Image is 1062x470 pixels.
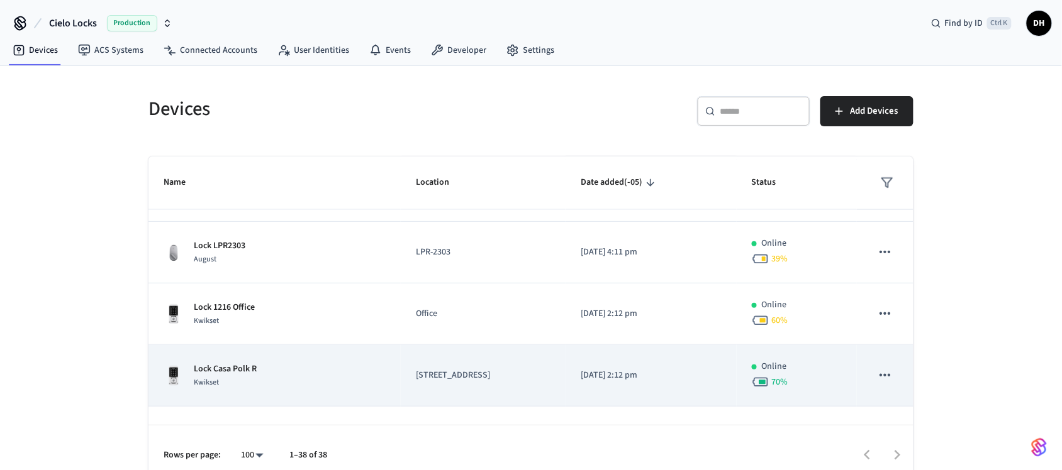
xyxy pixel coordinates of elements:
img: SeamLogoGradient.69752ec5.svg [1032,437,1047,457]
span: Location [416,173,466,192]
p: Online [762,237,787,250]
div: Find by IDCtrl K [921,12,1022,35]
p: Lock 1216 Office [194,301,255,314]
p: 1–38 of 38 [289,449,327,462]
div: 100 [236,446,269,464]
p: Rows per page: [164,449,221,462]
span: 39 % [772,253,788,265]
span: Find by ID [945,17,983,30]
a: Devices [3,39,68,62]
span: August [194,254,216,265]
span: Cielo Locks [49,16,97,31]
img: August Wifi Smart Lock 3rd Gen, Silver, Front [164,243,184,263]
a: Connected Accounts [154,39,267,62]
img: Kwikset Halo Touchscreen Wifi Enabled Smart Lock, Polished Chrome, Front [164,304,184,324]
span: Kwikset [194,377,219,388]
span: Ctrl K [987,17,1012,30]
p: test [194,422,219,435]
p: Lock Casa Polk R [194,363,257,376]
p: [DATE] 4:11 pm [581,246,722,259]
h5: Devices [148,96,523,122]
span: 70 % [772,376,788,388]
a: ACS Systems [68,39,154,62]
p: LPR-2303 [416,246,551,259]
p: Lock LPR2303 [194,239,245,253]
span: Date added(-05) [581,173,659,192]
span: Add Devices [851,103,898,119]
p: Office [416,307,551,320]
span: Name [164,173,202,192]
a: Settings [496,39,564,62]
p: [DATE] 2:12 pm [581,369,722,382]
span: Kwikset [194,315,219,326]
a: Developer [421,39,496,62]
img: Kwikset Halo Touchscreen Wifi Enabled Smart Lock, Polished Chrome, Front [164,366,184,386]
span: 60 % [772,314,788,327]
span: DH [1028,12,1051,35]
a: User Identities [267,39,359,62]
button: DH [1027,11,1052,36]
p: [STREET_ADDRESS] [416,369,551,382]
button: Add Devices [820,96,914,126]
p: Online [762,298,787,312]
a: Events [359,39,421,62]
p: [DATE] 2:12 pm [581,307,722,320]
p: Online [762,360,787,373]
span: Production [107,15,157,31]
span: Status [752,173,793,192]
